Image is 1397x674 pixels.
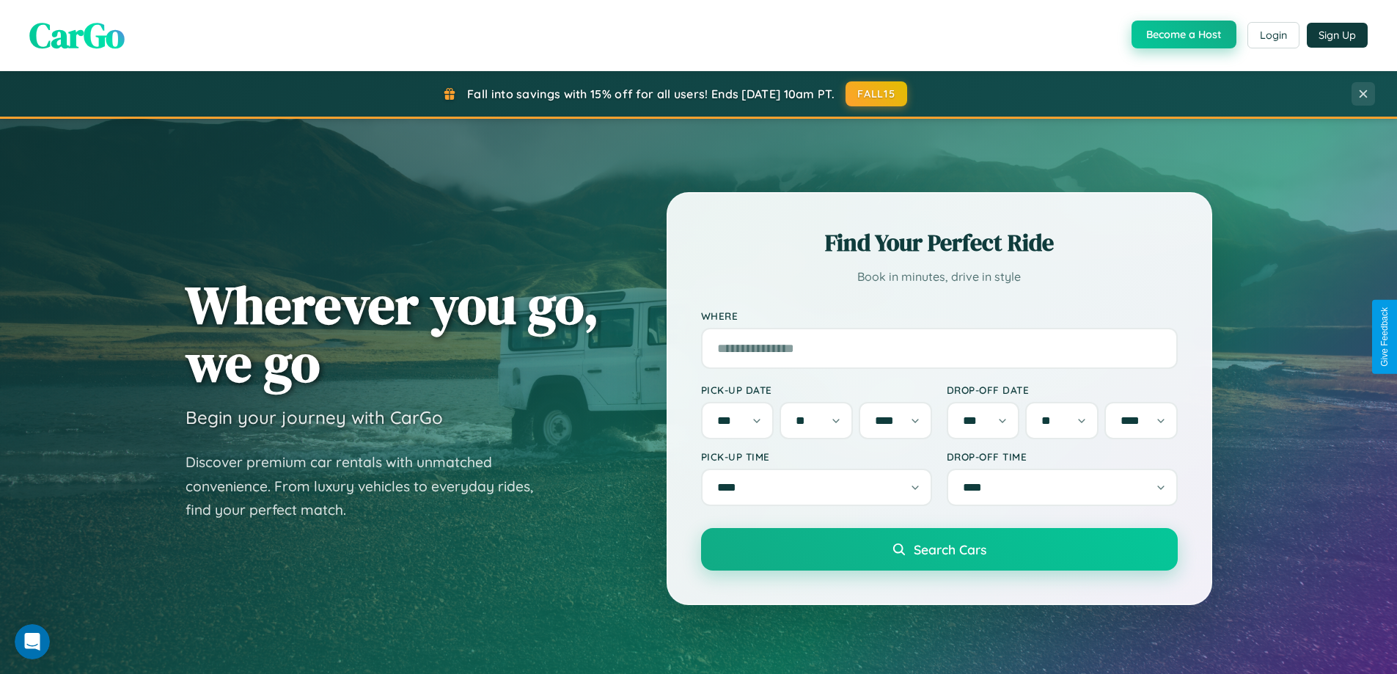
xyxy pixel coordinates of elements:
span: CarGo [29,11,125,59]
button: Search Cars [701,528,1178,571]
label: Pick-up Date [701,384,932,396]
iframe: Intercom live chat [15,624,50,659]
div: Give Feedback [1379,307,1390,367]
label: Where [701,309,1178,322]
button: Login [1247,22,1299,48]
button: Sign Up [1307,23,1368,48]
span: Fall into savings with 15% off for all users! Ends [DATE] 10am PT. [467,87,835,101]
label: Drop-off Time [947,450,1178,463]
h2: Find Your Perfect Ride [701,227,1178,259]
button: FALL15 [846,81,907,106]
h1: Wherever you go, we go [186,276,599,392]
h3: Begin your journey with CarGo [186,406,443,428]
p: Book in minutes, drive in style [701,266,1178,287]
label: Drop-off Date [947,384,1178,396]
button: Become a Host [1132,21,1236,48]
label: Pick-up Time [701,450,932,463]
p: Discover premium car rentals with unmatched convenience. From luxury vehicles to everyday rides, ... [186,450,552,522]
span: Search Cars [914,541,986,557]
